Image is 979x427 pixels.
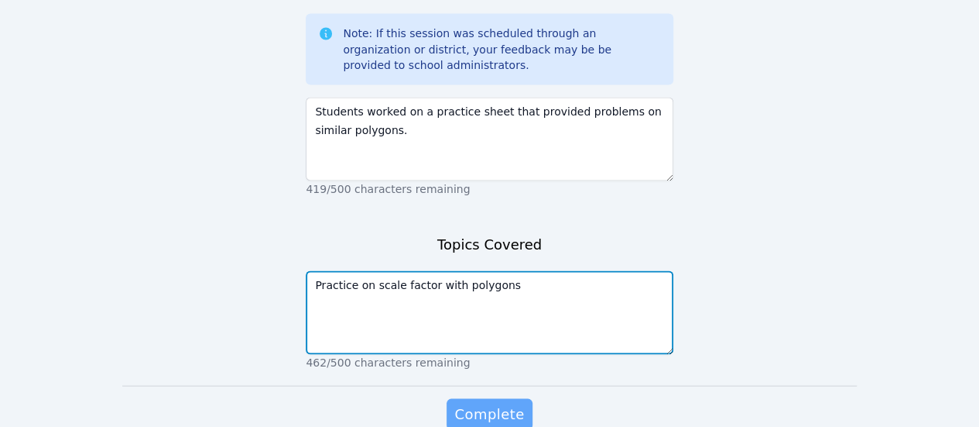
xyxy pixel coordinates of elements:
p: 419/500 characters remaining [306,181,673,196]
div: Note: If this session was scheduled through an organization or district, your feedback may be be ... [343,26,660,72]
h3: Topics Covered [437,233,542,255]
textarea: Students worked on a practice sheet that provided problems on similar polygons. [306,97,673,181]
p: 462/500 characters remaining [306,354,673,370]
textarea: Practice on scale factor with polygons [306,270,673,354]
span: Complete [454,403,524,425]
